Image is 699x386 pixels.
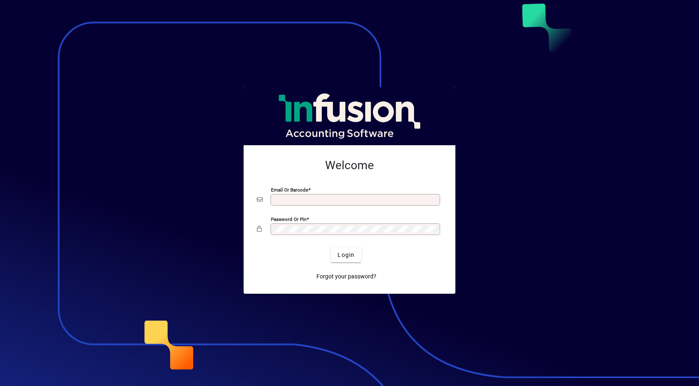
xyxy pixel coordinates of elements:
[316,272,376,281] span: Forgot your password?
[271,187,308,193] mat-label: Email or Barcode
[257,158,442,173] h2: Welcome
[338,251,354,259] span: Login
[331,247,361,262] button: Login
[271,216,306,222] mat-label: Password or Pin
[313,269,380,284] a: Forgot your password?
